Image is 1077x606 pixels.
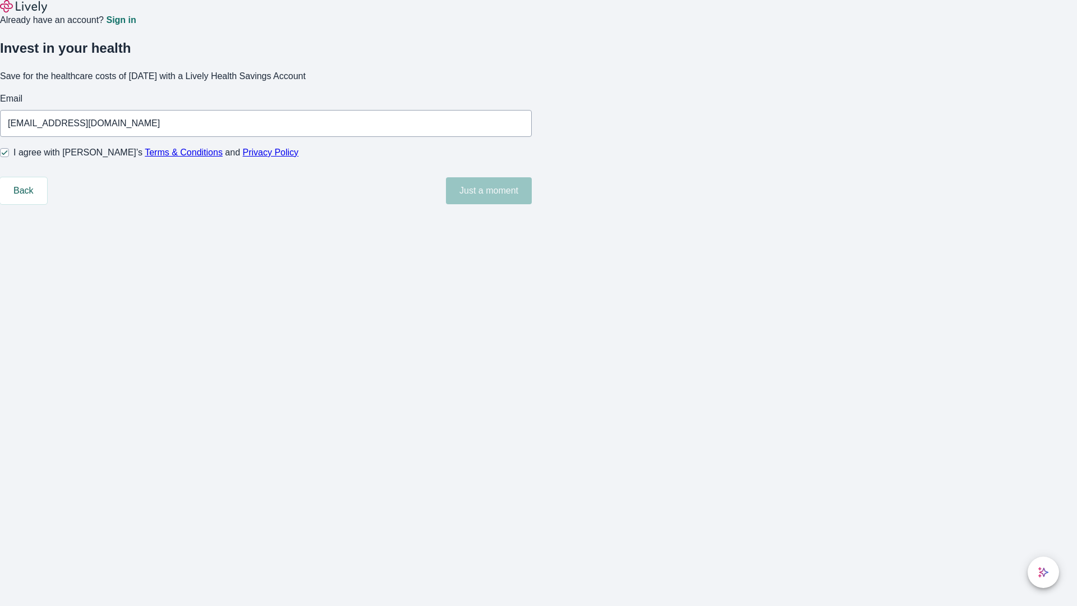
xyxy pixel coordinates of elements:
svg: Lively AI Assistant [1038,567,1049,578]
a: Sign in [106,16,136,25]
a: Privacy Policy [243,148,299,157]
span: I agree with [PERSON_NAME]’s and [13,146,298,159]
a: Terms & Conditions [145,148,223,157]
button: chat [1028,557,1059,588]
